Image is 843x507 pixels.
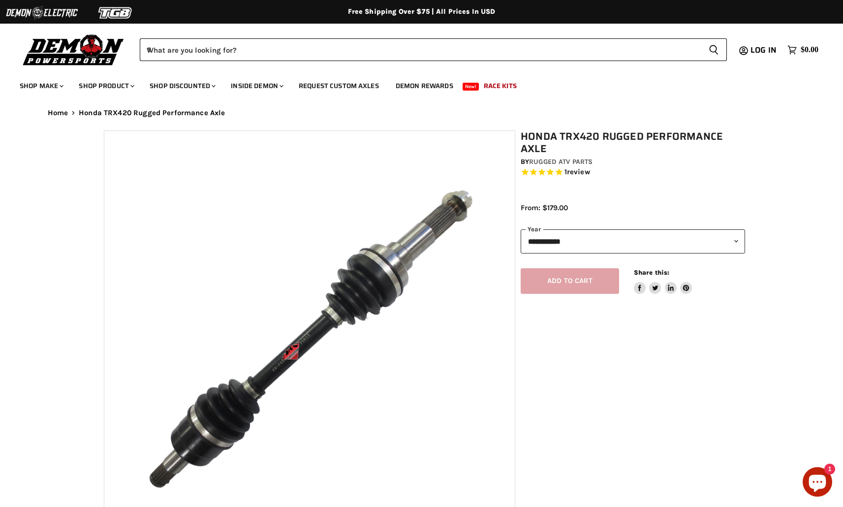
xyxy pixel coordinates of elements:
input: When autocomplete results are available use up and down arrows to review and enter to select [140,38,701,61]
div: Free Shipping Over $75 | All Prices In USD [28,7,815,16]
img: TGB Logo 2 [79,3,153,22]
span: $0.00 [801,45,818,55]
button: Search [701,38,727,61]
span: Honda TRX420 Rugged Performance Axle [79,109,225,117]
a: Rugged ATV Parts [529,158,593,166]
a: Shop Product [71,76,140,96]
span: Log in [750,44,777,56]
span: From: $179.00 [521,203,568,212]
a: Request Custom Axles [291,76,386,96]
inbox-online-store-chat: Shopify online store chat [800,467,835,499]
a: Log in [746,46,782,55]
a: Shop Make [12,76,69,96]
span: review [567,168,590,177]
a: Demon Rewards [388,76,461,96]
a: Home [48,109,68,117]
img: Demon Electric Logo 2 [5,3,79,22]
span: Share this: [634,269,669,276]
nav: Breadcrumbs [28,109,815,117]
img: Demon Powersports [20,32,127,67]
ul: Main menu [12,72,816,96]
span: 1 reviews [564,168,590,177]
a: Inside Demon [223,76,289,96]
aside: Share this: [634,268,692,294]
a: Shop Discounted [142,76,221,96]
select: year [521,229,745,253]
h1: Honda TRX420 Rugged Performance Axle [521,130,745,155]
span: New! [463,83,479,91]
div: by [521,157,745,167]
a: $0.00 [782,43,823,57]
span: Rated 5.0 out of 5 stars 1 reviews [521,167,745,178]
form: Product [140,38,727,61]
a: Race Kits [476,76,524,96]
